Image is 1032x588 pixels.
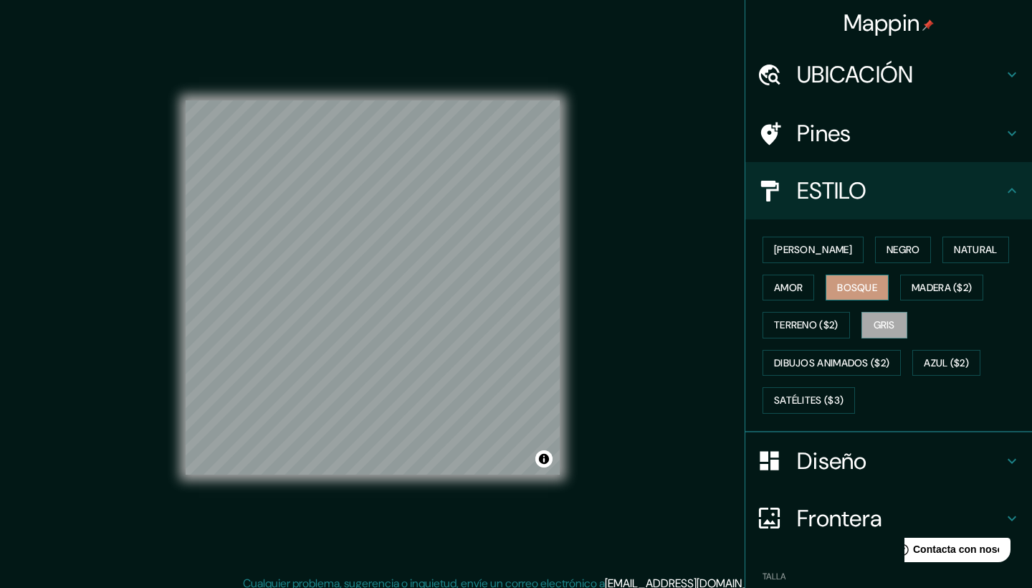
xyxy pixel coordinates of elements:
h4: Mappin [844,9,935,37]
h4: UBICACIÓN [797,60,1003,89]
div: Diseño [745,432,1032,490]
h4: Pines [797,119,1003,148]
canvas: MAPA [186,100,560,475]
h4: Frontera [797,504,1003,533]
img: pin-icon.png [922,19,934,31]
button: Gris [861,312,907,338]
button: SATÉLITES ($3) [763,387,855,414]
button: amor [763,275,814,301]
button: Bosque [826,275,889,301]
label: TALLA [763,570,785,582]
button: Alternar la atribución [535,450,553,468]
button: TERRENO ($2) [763,312,850,338]
button: NEGRO [875,237,932,263]
h4: Diseño [797,447,1003,475]
div: ESTILO [745,162,1032,219]
button: MADERA ($2) [900,275,983,301]
button: [PERSON_NAME] [763,237,864,263]
div: UBICACIÓN [745,46,1032,103]
iframe: Lanzador de widgets de ayuda [904,532,1016,572]
button: AZUL ($2) [912,350,980,376]
button: Natural [942,237,1008,263]
h4: ESTILO [797,176,1003,205]
button: DIBUJOS ANIMADOS ($2) [763,350,901,376]
div: Pines [745,105,1032,162]
div: Frontera [745,490,1032,547]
